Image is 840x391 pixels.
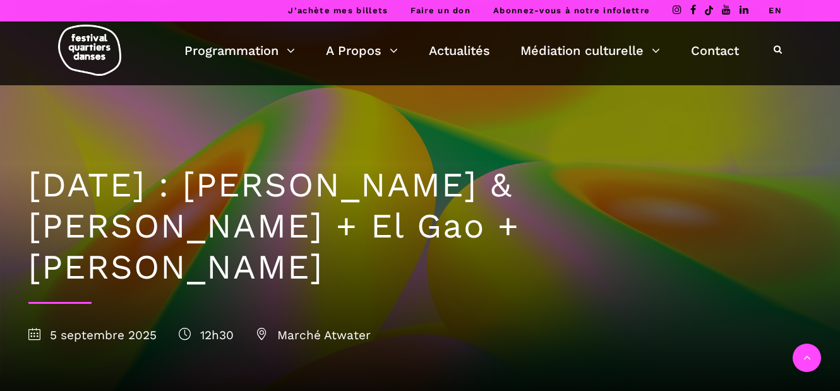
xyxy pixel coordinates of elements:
[411,6,471,15] a: Faire un don
[429,40,490,61] a: Actualités
[493,6,650,15] a: Abonnez-vous à notre infolettre
[28,328,157,342] span: 5 septembre 2025
[520,40,660,61] a: Médiation culturelle
[28,165,812,287] h1: [DATE] : [PERSON_NAME] & [PERSON_NAME] + El Gao + [PERSON_NAME]
[326,40,398,61] a: A Propos
[184,40,295,61] a: Programmation
[288,6,388,15] a: J’achète mes billets
[769,6,782,15] a: EN
[256,328,371,342] span: Marché Atwater
[58,25,121,76] img: logo-fqd-med
[179,328,234,342] span: 12h30
[691,40,739,61] a: Contact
